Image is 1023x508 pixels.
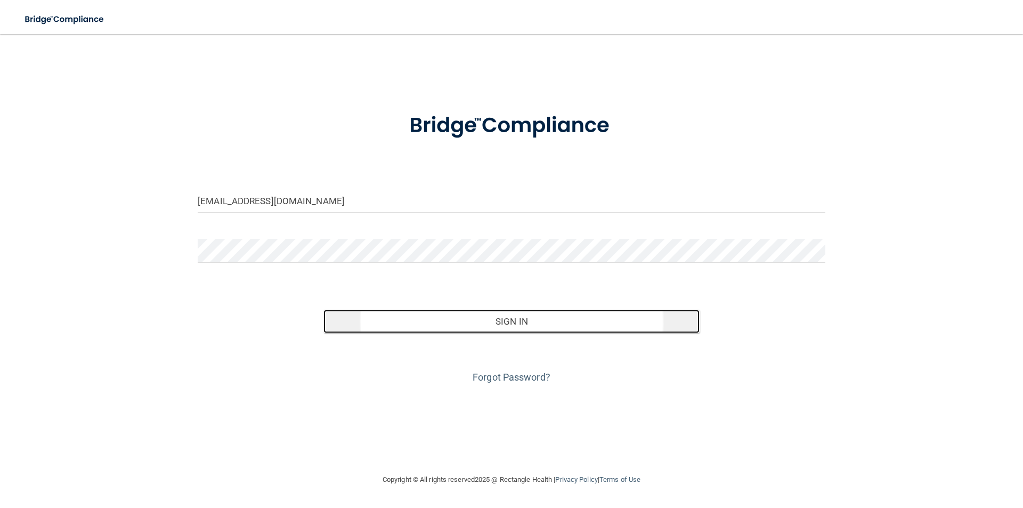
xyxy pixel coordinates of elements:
[387,98,636,154] img: bridge_compliance_login_screen.278c3ca4.svg
[599,475,640,483] a: Terms of Use
[198,189,825,213] input: Email
[317,463,706,497] div: Copyright © All rights reserved 2025 @ Rectangle Health | |
[555,475,597,483] a: Privacy Policy
[16,9,114,30] img: bridge_compliance_login_screen.278c3ca4.svg
[473,372,550,383] a: Forgot Password?
[323,310,700,333] button: Sign In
